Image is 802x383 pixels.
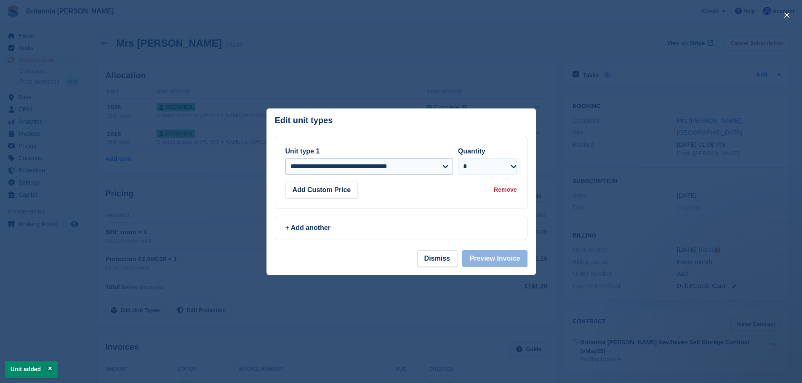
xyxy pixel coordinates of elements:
button: close [780,8,794,22]
a: + Add another [275,216,528,240]
label: Quantity [458,148,485,155]
button: Preview Invoice [462,250,527,267]
button: Add Custom Price [285,182,358,198]
p: Unit added [5,361,58,378]
div: + Add another [285,223,517,233]
button: Dismiss [417,250,457,267]
p: Edit unit types [275,116,333,125]
label: Unit type 1 [285,148,320,155]
div: Remove [494,185,517,194]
